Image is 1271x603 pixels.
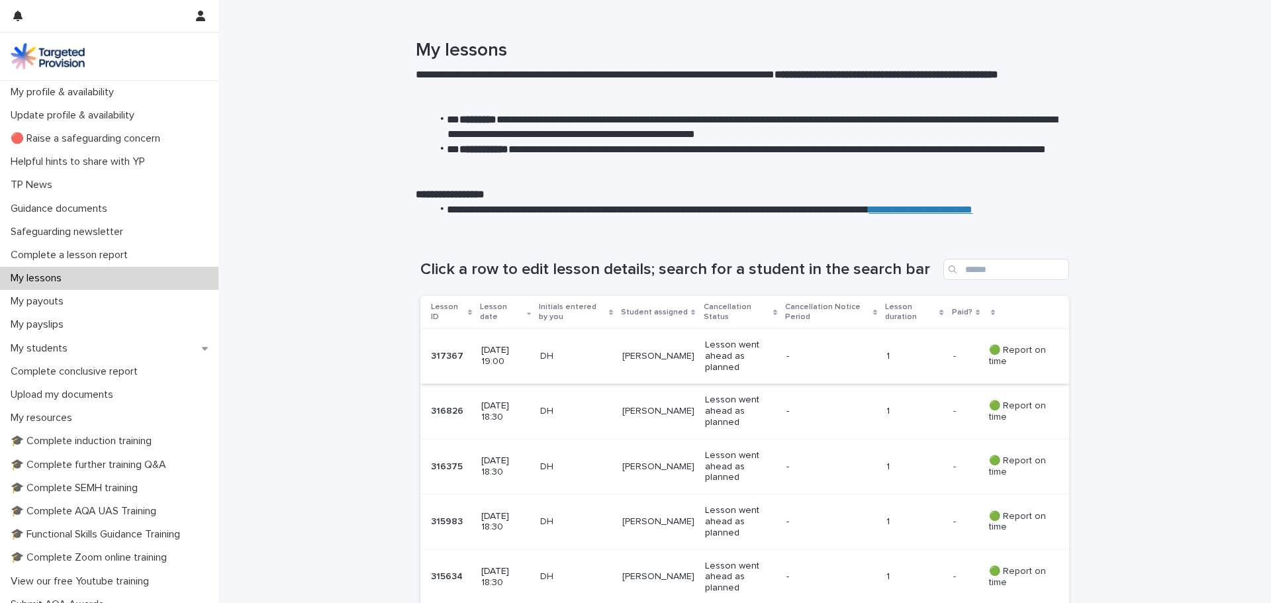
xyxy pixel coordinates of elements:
tr: 316826316826 [DATE] 18:30DH[PERSON_NAME]Lesson went ahead as planned-1-- 🟢 Report on time [420,384,1069,439]
p: My resources [5,412,83,424]
p: [DATE] 18:30 [481,400,530,423]
p: 🎓 Complete SEMH training [5,482,148,494]
p: 1 [886,406,943,417]
p: 316375 [431,459,465,473]
p: [PERSON_NAME] [622,351,694,362]
p: Guidance documents [5,203,118,215]
p: - [786,351,860,362]
input: Search [943,259,1069,280]
p: 🎓 Complete further training Q&A [5,459,177,471]
p: - [786,516,860,528]
p: 🎓 Complete Zoom online training [5,551,177,564]
tr: 316375316375 [DATE] 18:30DH[PERSON_NAME]Lesson went ahead as planned-1-- 🟢 Report on time [420,439,1069,494]
p: Initials entered by you [539,300,606,324]
p: 🎓 Complete induction training [5,435,162,447]
p: [DATE] 18:30 [481,566,530,588]
p: 1 [886,461,943,473]
p: Cancellation Status [704,300,770,324]
p: [PERSON_NAME] [622,406,694,417]
p: My payouts [5,295,74,308]
p: DH [540,351,612,362]
p: My students [5,342,78,355]
p: My profile & availability [5,86,124,99]
p: 🎓 Complete AQA UAS Training [5,505,167,518]
h1: My lessons [416,40,1064,62]
p: Complete a lesson report [5,249,138,261]
p: - [786,571,860,582]
p: - [786,461,860,473]
p: Safeguarding newsletter [5,226,134,238]
p: Lesson went ahead as planned [705,505,776,538]
p: 🟢 Report on time [989,566,1048,588]
p: - [953,348,959,362]
p: DH [540,571,612,582]
p: - [953,569,959,582]
p: Lesson duration [885,300,937,324]
p: Helpful hints to share with YP [5,156,156,168]
p: View our free Youtube training [5,575,160,588]
p: 🟢 Report on time [989,511,1048,533]
p: 315634 [431,569,465,582]
p: 1 [886,516,943,528]
p: Student assigned [621,305,688,320]
p: 🔴 Raise a safeguarding concern [5,132,171,145]
p: Lesson went ahead as planned [705,561,776,594]
p: [PERSON_NAME] [622,461,694,473]
p: 316826 [431,403,466,417]
p: Update profile & availability [5,109,145,122]
tr: 317367317367 [DATE] 19:00DH[PERSON_NAME]Lesson went ahead as planned-1-- 🟢 Report on time [420,329,1069,384]
img: M5nRWzHhSzIhMunXDL62 [11,43,85,70]
p: 1 [886,351,943,362]
p: DH [540,461,612,473]
p: Lesson went ahead as planned [705,340,776,373]
p: Lesson ID [431,300,465,324]
p: Lesson date [480,300,524,324]
p: [DATE] 19:00 [481,345,530,367]
p: [DATE] 18:30 [481,511,530,533]
p: - [953,403,959,417]
p: DH [540,406,612,417]
p: 🟢 Report on time [989,455,1048,478]
p: DH [540,516,612,528]
p: TP News [5,179,63,191]
p: - [786,406,860,417]
p: Cancellation Notice Period [785,300,870,324]
p: [PERSON_NAME] [622,516,694,528]
h1: Click a row to edit lesson details; search for a student in the search bar [420,260,938,279]
p: Complete conclusive report [5,365,148,378]
p: - [953,459,959,473]
p: Lesson went ahead as planned [705,394,776,428]
p: Upload my documents [5,389,124,401]
p: 317367 [431,348,466,362]
p: My lessons [5,272,72,285]
p: My payslips [5,318,74,331]
p: 1 [886,571,943,582]
tr: 315983315983 [DATE] 18:30DH[PERSON_NAME]Lesson went ahead as planned-1-- 🟢 Report on time [420,494,1069,549]
p: 🎓 Functional Skills Guidance Training [5,528,191,541]
p: 🟢 Report on time [989,400,1048,423]
p: [PERSON_NAME] [622,571,694,582]
p: - [953,514,959,528]
p: Lesson went ahead as planned [705,450,776,483]
p: [DATE] 18:30 [481,455,530,478]
p: 🟢 Report on time [989,345,1048,367]
p: Paid? [952,305,972,320]
p: 315983 [431,514,465,528]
